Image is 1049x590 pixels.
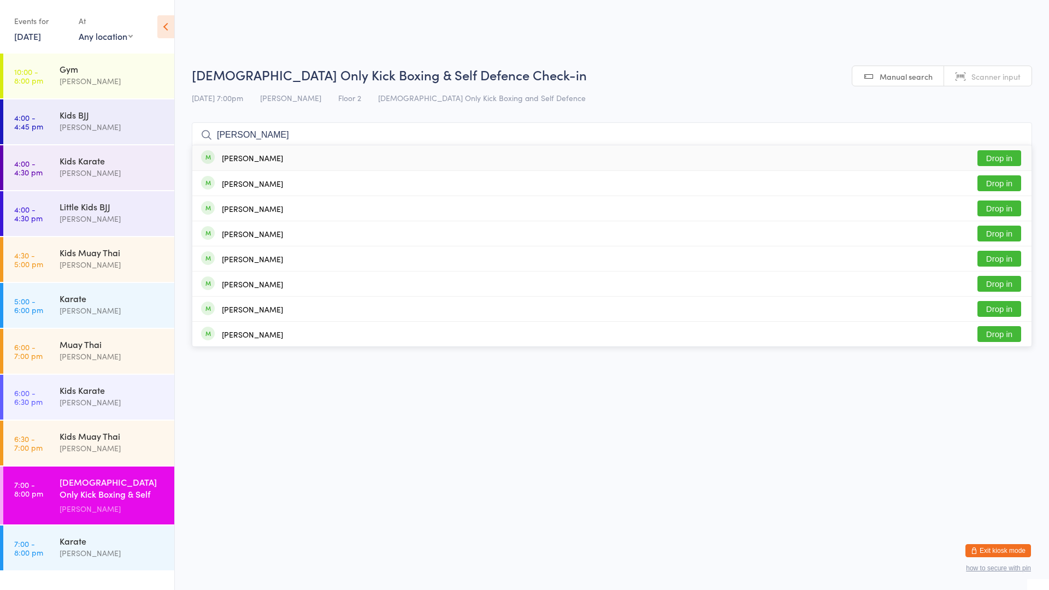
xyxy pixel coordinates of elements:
[60,384,165,396] div: Kids Karate
[60,109,165,121] div: Kids BJJ
[222,179,283,188] div: [PERSON_NAME]
[966,564,1031,572] button: how to secure with pin
[60,476,165,503] div: [DEMOGRAPHIC_DATA] Only Kick Boxing & Self Defence
[192,66,1032,84] h2: [DEMOGRAPHIC_DATA] Only Kick Boxing & Self Defence Check-in
[977,175,1021,191] button: Drop in
[60,430,165,442] div: Kids Muay Thai
[192,92,243,103] span: [DATE] 7:00pm
[977,150,1021,166] button: Drop in
[14,67,43,85] time: 10:00 - 8:00 pm
[338,92,361,103] span: Floor 2
[14,251,43,268] time: 4:30 - 5:00 pm
[60,121,165,133] div: [PERSON_NAME]
[222,204,283,213] div: [PERSON_NAME]
[60,547,165,559] div: [PERSON_NAME]
[3,54,174,98] a: 10:00 -8:00 pmGym[PERSON_NAME]
[260,92,321,103] span: [PERSON_NAME]
[60,535,165,547] div: Karate
[14,480,43,498] time: 7:00 - 8:00 pm
[965,544,1031,557] button: Exit kiosk mode
[192,122,1032,147] input: Search
[60,213,165,225] div: [PERSON_NAME]
[3,191,174,236] a: 4:00 -4:30 pmLittle Kids BJJ[PERSON_NAME]
[60,246,165,258] div: Kids Muay Thai
[3,145,174,190] a: 4:00 -4:30 pmKids Karate[PERSON_NAME]
[3,467,174,524] a: 7:00 -8:00 pm[DEMOGRAPHIC_DATA] Only Kick Boxing & Self Defence[PERSON_NAME]
[977,251,1021,267] button: Drop in
[60,304,165,317] div: [PERSON_NAME]
[79,12,133,30] div: At
[60,503,165,515] div: [PERSON_NAME]
[60,167,165,179] div: [PERSON_NAME]
[971,71,1021,82] span: Scanner input
[14,388,43,406] time: 6:00 - 6:30 pm
[977,226,1021,241] button: Drop in
[14,30,41,42] a: [DATE]
[3,329,174,374] a: 6:00 -7:00 pmMuay Thai[PERSON_NAME]
[14,297,43,314] time: 5:00 - 6:00 pm
[222,280,283,288] div: [PERSON_NAME]
[60,292,165,304] div: Karate
[222,255,283,263] div: [PERSON_NAME]
[3,421,174,465] a: 6:30 -7:00 pmKids Muay Thai[PERSON_NAME]
[3,99,174,144] a: 4:00 -4:45 pmKids BJJ[PERSON_NAME]
[60,258,165,271] div: [PERSON_NAME]
[977,301,1021,317] button: Drop in
[14,205,43,222] time: 4:00 - 4:30 pm
[60,442,165,455] div: [PERSON_NAME]
[14,12,68,30] div: Events for
[14,113,43,131] time: 4:00 - 4:45 pm
[222,330,283,339] div: [PERSON_NAME]
[60,200,165,213] div: Little Kids BJJ
[14,159,43,176] time: 4:00 - 4:30 pm
[3,237,174,282] a: 4:30 -5:00 pmKids Muay Thai[PERSON_NAME]
[60,75,165,87] div: [PERSON_NAME]
[977,276,1021,292] button: Drop in
[977,326,1021,342] button: Drop in
[14,434,43,452] time: 6:30 - 7:00 pm
[222,229,283,238] div: [PERSON_NAME]
[880,71,933,82] span: Manual search
[14,539,43,557] time: 7:00 - 8:00 pm
[60,338,165,350] div: Muay Thai
[79,30,133,42] div: Any location
[60,396,165,409] div: [PERSON_NAME]
[3,283,174,328] a: 5:00 -6:00 pmKarate[PERSON_NAME]
[60,63,165,75] div: Gym
[222,154,283,162] div: [PERSON_NAME]
[3,375,174,420] a: 6:00 -6:30 pmKids Karate[PERSON_NAME]
[14,343,43,360] time: 6:00 - 7:00 pm
[60,155,165,167] div: Kids Karate
[3,526,174,570] a: 7:00 -8:00 pmKarate[PERSON_NAME]
[60,350,165,363] div: [PERSON_NAME]
[222,305,283,314] div: [PERSON_NAME]
[378,92,586,103] span: [DEMOGRAPHIC_DATA] Only Kick Boxing and Self Defence
[977,200,1021,216] button: Drop in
